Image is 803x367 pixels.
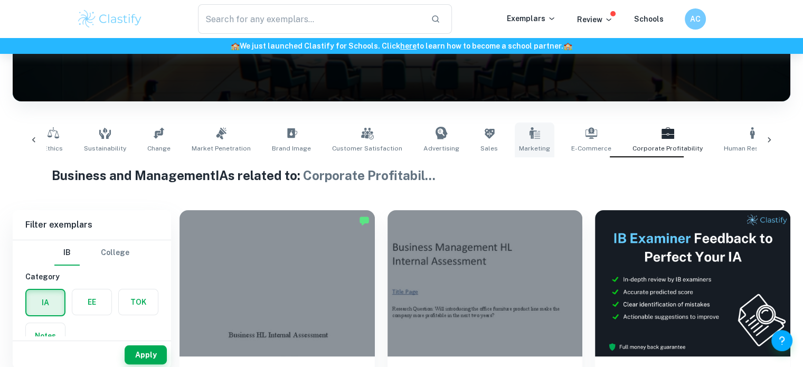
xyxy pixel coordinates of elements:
[724,144,780,153] span: Human Resources
[2,40,801,52] h6: We just launched Clastify for Schools. Click to learn how to become a school partner.
[13,210,171,240] h6: Filter exemplars
[125,345,167,364] button: Apply
[563,42,572,50] span: 🏫
[480,144,498,153] span: Sales
[359,215,370,226] img: Marked
[101,240,129,266] button: College
[26,290,64,315] button: IA
[577,14,613,25] p: Review
[84,144,126,153] span: Sustainability
[571,144,611,153] span: E-commerce
[332,144,402,153] span: Customer Satisfaction
[52,166,752,185] h1: Business and Management IAs related to:
[231,42,240,50] span: 🏫
[119,289,158,315] button: TOK
[771,330,792,351] button: Help and Feedback
[595,210,790,356] img: Thumbnail
[685,8,706,30] button: AC
[198,4,423,34] input: Search for any exemplars...
[192,144,251,153] span: Market Penetration
[634,15,664,23] a: Schools
[54,240,129,266] div: Filter type choice
[72,289,111,315] button: EE
[423,144,459,153] span: Advertising
[54,240,80,266] button: IB
[507,13,556,24] p: Exemplars
[519,144,550,153] span: Marketing
[25,271,158,283] h6: Category
[147,144,171,153] span: Change
[44,144,63,153] span: Ethics
[272,144,311,153] span: Brand Image
[400,42,417,50] a: here
[689,13,701,25] h6: AC
[77,8,144,30] img: Clastify logo
[303,168,436,183] span: Corporate Profitabil ...
[26,323,65,349] button: Notes
[632,144,703,153] span: Corporate Profitability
